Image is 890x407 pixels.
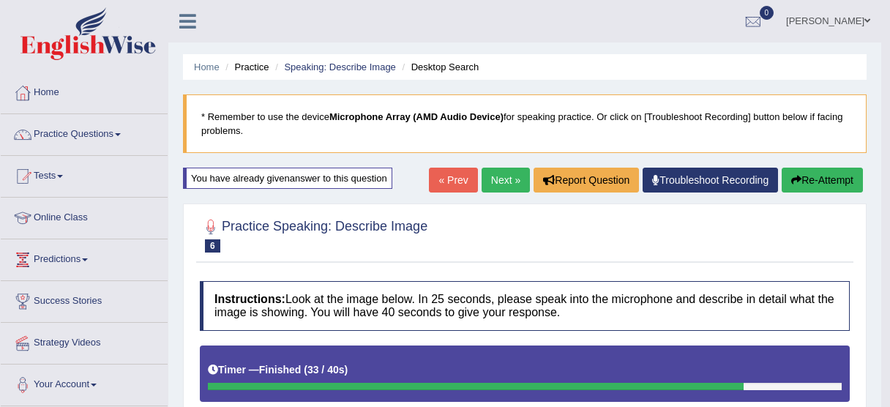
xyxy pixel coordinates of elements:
b: 33 / 40s [307,364,345,376]
a: Home [194,61,220,72]
button: Report Question [534,168,639,193]
a: « Prev [429,168,477,193]
a: Online Class [1,198,168,234]
a: Troubleshoot Recording [643,168,778,193]
a: Tests [1,156,168,193]
h4: Look at the image below. In 25 seconds, please speak into the microphone and describe in detail w... [200,281,850,330]
h2: Practice Speaking: Describe Image [200,216,427,253]
a: Next » [482,168,530,193]
a: Home [1,72,168,109]
span: 6 [205,239,220,253]
div: You have already given answer to this question [183,168,392,189]
a: Strategy Videos [1,323,168,359]
b: ( [304,364,307,376]
a: Speaking: Describe Image [284,61,395,72]
button: Re-Attempt [782,168,863,193]
b: ) [345,364,348,376]
a: Your Account [1,365,168,401]
li: Desktop Search [398,60,479,74]
b: Finished [259,364,302,376]
a: Predictions [1,239,168,276]
a: Practice Questions [1,114,168,151]
li: Practice [222,60,269,74]
b: Instructions: [214,293,285,305]
a: Success Stories [1,281,168,318]
span: 0 [760,6,774,20]
h5: Timer — [208,365,348,376]
blockquote: * Remember to use the device for speaking practice. Or click on [Troubleshoot Recording] button b... [183,94,867,153]
b: Microphone Array (AMD Audio Device) [329,111,504,122]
